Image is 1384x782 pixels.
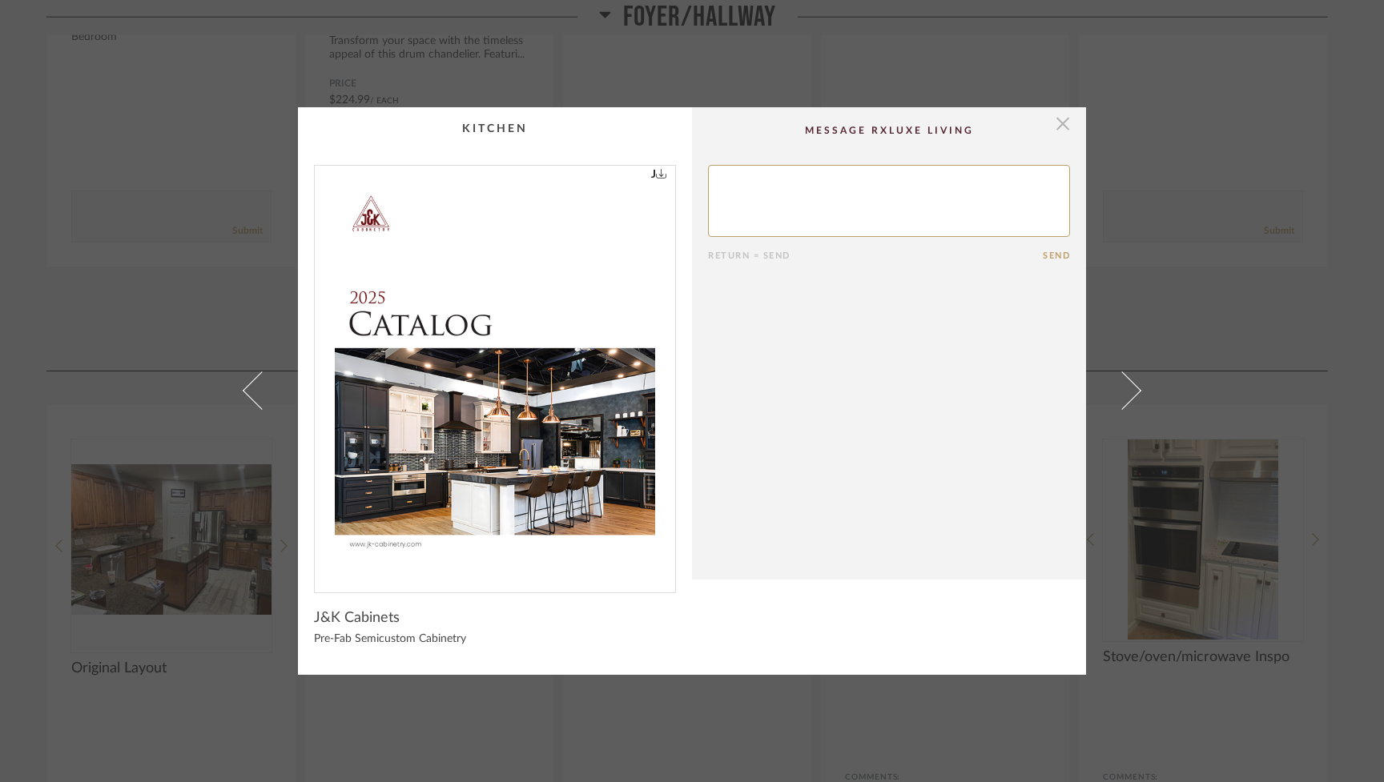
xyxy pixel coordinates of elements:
[315,166,675,579] div: 0
[314,633,676,646] div: Pre-Fab Semicustom Cabinetry
[314,609,400,627] span: J&K Cabinets
[651,166,667,183] a: J
[708,251,1043,261] div: Return = Send
[1047,107,1079,139] button: Close
[335,166,655,579] img: b01320f8-f87b-4115-9d02-1bb873585d9b_1000x1000.jpg
[1043,251,1070,261] button: Send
